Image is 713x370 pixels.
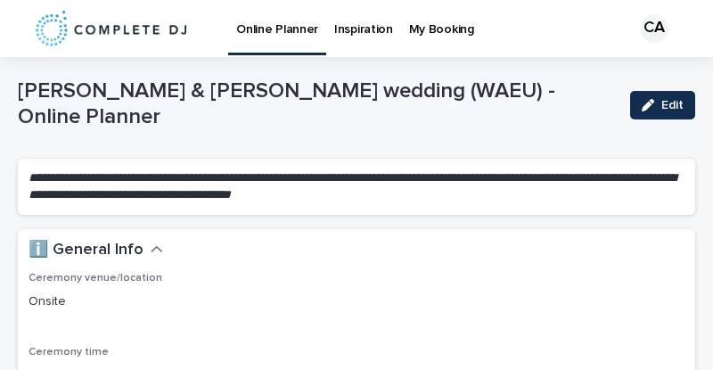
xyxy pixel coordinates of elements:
[36,11,186,46] img: 8nP3zCmvR2aWrOmylPw8
[640,14,668,43] div: CA
[18,78,616,130] p: [PERSON_NAME] & [PERSON_NAME] wedding (WAEU) - Online Planner
[29,347,109,358] span: Ceremony time
[29,292,684,311] p: Onsite
[29,273,162,284] span: Ceremony venue/location
[661,99,684,111] span: Edit
[29,240,163,261] button: ℹ️ General Info
[29,240,143,261] h2: ℹ️ General Info
[630,91,695,119] button: Edit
